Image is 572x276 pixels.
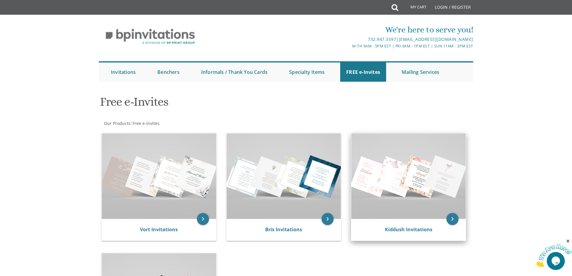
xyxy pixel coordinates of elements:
[385,226,432,233] a: Kiddush Invitations
[195,62,274,82] a: Informals / Thank You Cards
[103,120,131,126] a: Our Products
[132,120,159,126] a: Free e-Invites
[100,95,345,113] h1: Free e-Invites
[224,24,473,36] div: We're here to serve you!
[197,213,209,225] a: keyboard_arrow_right
[99,24,202,49] img: BP Invitation Loft
[224,36,473,43] div: |
[99,120,286,126] div: :
[102,133,216,219] img: Vort Invitations
[368,36,396,42] a: 732.947.3597
[105,62,142,82] a: Invitations
[265,226,302,233] a: Bris Invitations
[340,62,386,82] a: FREE e-Invites
[446,213,459,225] a: keyboard_arrow_right
[227,133,341,219] img: Bris Invitations
[535,238,572,267] iframe: chat widget
[351,133,466,219] img: Kiddush Invitations
[140,226,178,233] a: Vort Invitations
[399,36,473,42] a: [EMAIL_ADDRESS][DOMAIN_NAME]
[396,62,445,82] a: Mailing Services
[151,62,186,82] a: Benchers
[224,43,473,49] div: M-Th 9am - 5pm EST | Fri 9am - 1pm EST | Sun 11am - 3pm EST
[322,213,334,225] a: keyboard_arrow_right
[398,1,431,16] a: My Cart
[283,62,331,82] a: Specialty Items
